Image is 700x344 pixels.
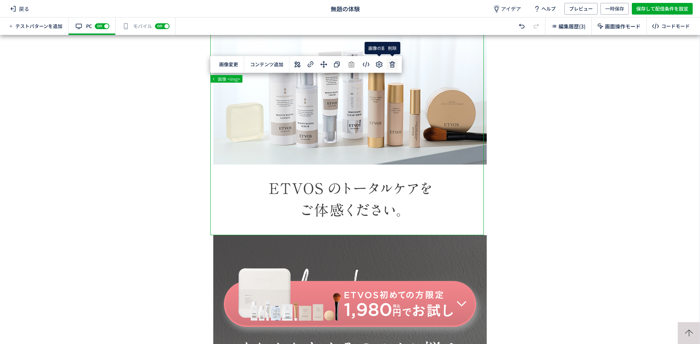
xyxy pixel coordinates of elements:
span: テストパターンを追加 [15,23,62,30]
img: ETVOS初めての方限定 1,980円 税込 でお試し [213,230,487,309]
span: on [97,23,102,28]
a: ヘルプ [527,3,561,15]
span: ヘルプ [541,3,556,15]
span: 無題の体験 [331,4,360,13]
div: 削除 [384,42,400,54]
span: 画像 <img> [216,76,242,82]
span: 一時保存 [605,3,624,15]
button: 画像変更 [215,59,242,70]
div: 画像の設定 [365,42,394,54]
button: プレビュー [564,3,598,15]
span: 編集履歴(3) [559,23,586,30]
button: 一時保存 [600,3,629,15]
button: 保存して配信条件を設定 [632,3,693,15]
span: on [157,23,162,28]
span: アイデア [501,5,521,12]
span: 画面操作モード [605,23,641,30]
button: コンテンツ追加 [246,59,288,70]
span: 戻る [7,3,32,15]
span: プレビュー [569,3,593,15]
div: コードモード [661,23,690,30]
span: 保存して配信条件を設定 [636,3,688,15]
